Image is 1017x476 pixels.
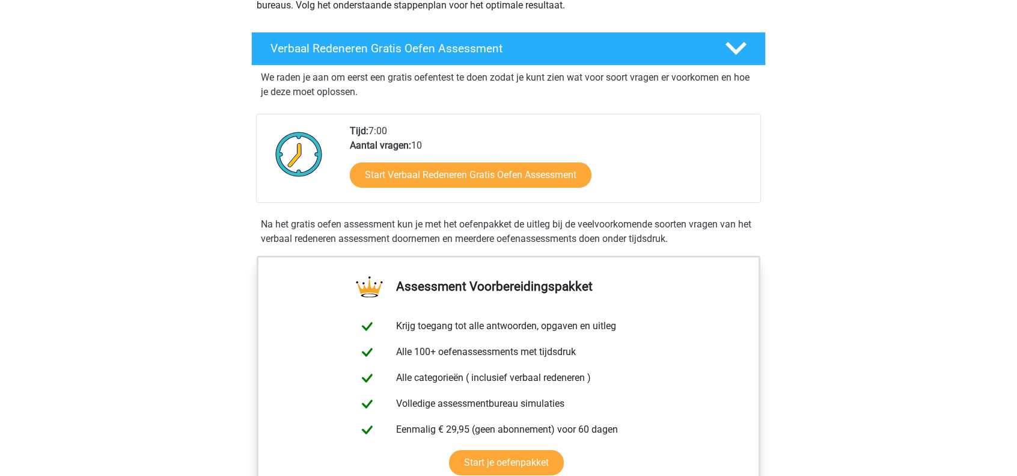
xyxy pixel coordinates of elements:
[270,42,706,55] h4: Verbaal Redeneren Gratis Oefen Assessment
[350,140,411,151] b: Aantal vragen:
[350,162,591,188] a: Start Verbaal Redeneren Gratis Oefen Assessment
[350,125,368,137] b: Tijd:
[449,450,564,475] a: Start je oefenpakket
[256,217,761,246] div: Na het gratis oefen assessment kun je met het oefenpakket de uitleg bij de veelvoorkomende soorte...
[341,124,760,202] div: 7:00 10
[261,70,756,99] p: We raden je aan om eerst een gratis oefentest te doen zodat je kunt zien wat voor soort vragen er...
[246,32,771,66] a: Verbaal Redeneren Gratis Oefen Assessment
[269,124,329,184] img: Klok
